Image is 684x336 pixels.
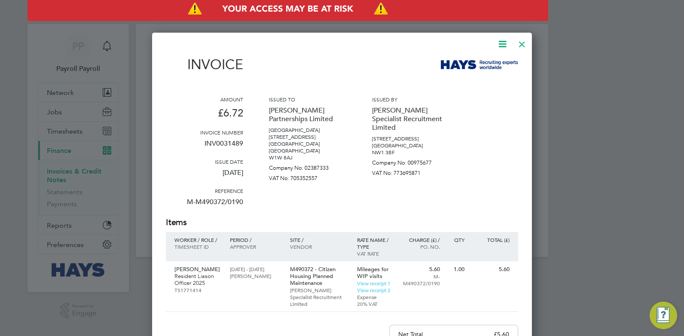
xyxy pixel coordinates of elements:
[372,149,449,156] p: NW1 3BF
[174,266,221,273] p: [PERSON_NAME]
[166,96,243,103] h3: Amount
[650,302,677,329] button: Engage Resource Center
[166,103,243,129] p: £6.72
[269,171,346,182] p: VAT No: 705352557
[269,161,346,171] p: Company No: 02387333
[357,250,394,257] p: VAT rate
[166,158,243,165] h3: Issue date
[269,154,346,161] p: W1W 8AJ
[269,96,346,103] h3: Issued to
[473,236,510,243] p: Total (£)
[166,56,243,73] h1: Invoice
[372,103,449,135] p: [PERSON_NAME] Specialist Recruitment Limited
[449,266,464,273] p: 1.00
[473,266,510,273] p: 5.60
[372,96,449,103] h3: Issued by
[166,136,243,158] p: INV0031489
[290,236,348,243] p: Site /
[372,166,449,177] p: VAT No: 773695871
[166,165,243,187] p: [DATE]
[269,134,346,141] p: [STREET_ADDRESS]
[230,236,281,243] p: Period /
[290,243,348,250] p: Vendor
[290,287,348,307] p: [PERSON_NAME] Specialist Recruitment Limited
[357,293,394,300] p: Expense
[174,273,221,287] p: Resident Liason Officer 2025
[403,236,440,243] p: Charge (£) /
[230,272,281,279] p: [PERSON_NAME]
[174,236,221,243] p: Worker / Role /
[166,187,243,194] h3: Reference
[357,280,391,287] a: View receipt 1
[441,60,518,69] img: hays-logo-remittance.png
[166,129,243,136] h3: Invoice number
[357,287,391,293] a: View receipt 2
[403,273,440,287] p: M-M490372/0190
[403,243,440,250] p: Po. No.
[174,287,221,293] p: TS1771414
[166,217,518,229] h2: Items
[372,156,449,166] p: Company No: 00975677
[449,236,464,243] p: QTY
[174,243,221,250] p: Timesheet ID
[269,141,346,147] p: [GEOGRAPHIC_DATA]
[403,266,440,273] p: 5.60
[269,103,346,127] p: [PERSON_NAME] Partnerships Limited
[290,266,348,287] p: M490372 - Citizen Housing Planned Maintenance
[357,236,394,250] p: Rate name / type
[230,243,281,250] p: Approver
[372,135,449,142] p: [STREET_ADDRESS]
[372,142,449,149] p: [GEOGRAPHIC_DATA]
[269,147,346,154] p: [GEOGRAPHIC_DATA]
[230,266,281,272] p: [DATE] - [DATE]
[269,127,346,134] p: [GEOGRAPHIC_DATA]
[357,266,394,280] p: Mileages for WIP visits
[357,300,394,307] p: 20% VAT
[166,194,243,217] p: M-M490372/0190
